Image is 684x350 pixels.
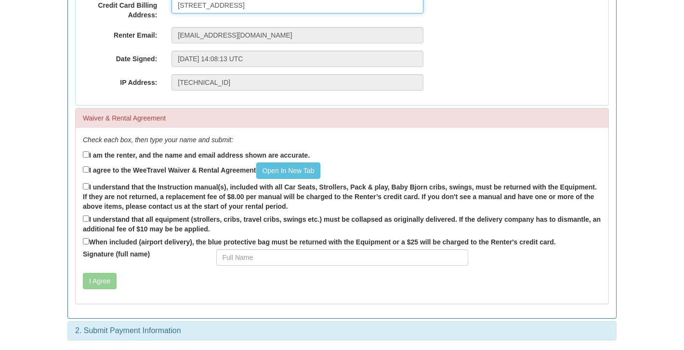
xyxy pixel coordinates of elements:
em: Check each box, then type your name and submit: [83,136,233,144]
label: I understand that all equipment (strollers, cribs, travel cribs, swings etc.) must be collapsed a... [83,214,601,234]
a: Open In New Tab [256,162,321,179]
label: I understand that the Instruction manual(s), included with all Car Seats, Strollers, Pack & play,... [83,181,601,211]
label: I am the renter, and the name and email address shown are accurate. [83,149,310,160]
div: Waiver & Rental Agreement [76,108,608,128]
label: Date Signed: [76,51,164,64]
input: I understand that all equipment (strollers, cribs, travel cribs, swings etc.) must be collapsed a... [83,215,89,222]
input: Full Name [216,249,468,266]
label: Renter Email: [76,27,164,40]
label: I agree to the WeeTravel Waiver & Rental Agreement [83,162,320,179]
input: When included (airport delivery), the blue protective bag must be returned with the Equipment or ... [83,238,89,244]
h3: 2. Submit Payment Information [75,326,609,335]
button: I Agree [83,273,117,289]
input: I agree to the WeeTravel Waiver & Rental AgreementOpen In New Tab [83,166,89,173]
label: Signature (full name) [76,249,209,259]
input: I understand that the Instruction manual(s), included with all Car Seats, Strollers, Pack & play,... [83,183,89,189]
label: IP Address: [76,74,164,87]
input: I am the renter, and the name and email address shown are accurate. [83,151,89,158]
label: When included (airport delivery), the blue protective bag must be returned with the Equipment or ... [83,236,556,247]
